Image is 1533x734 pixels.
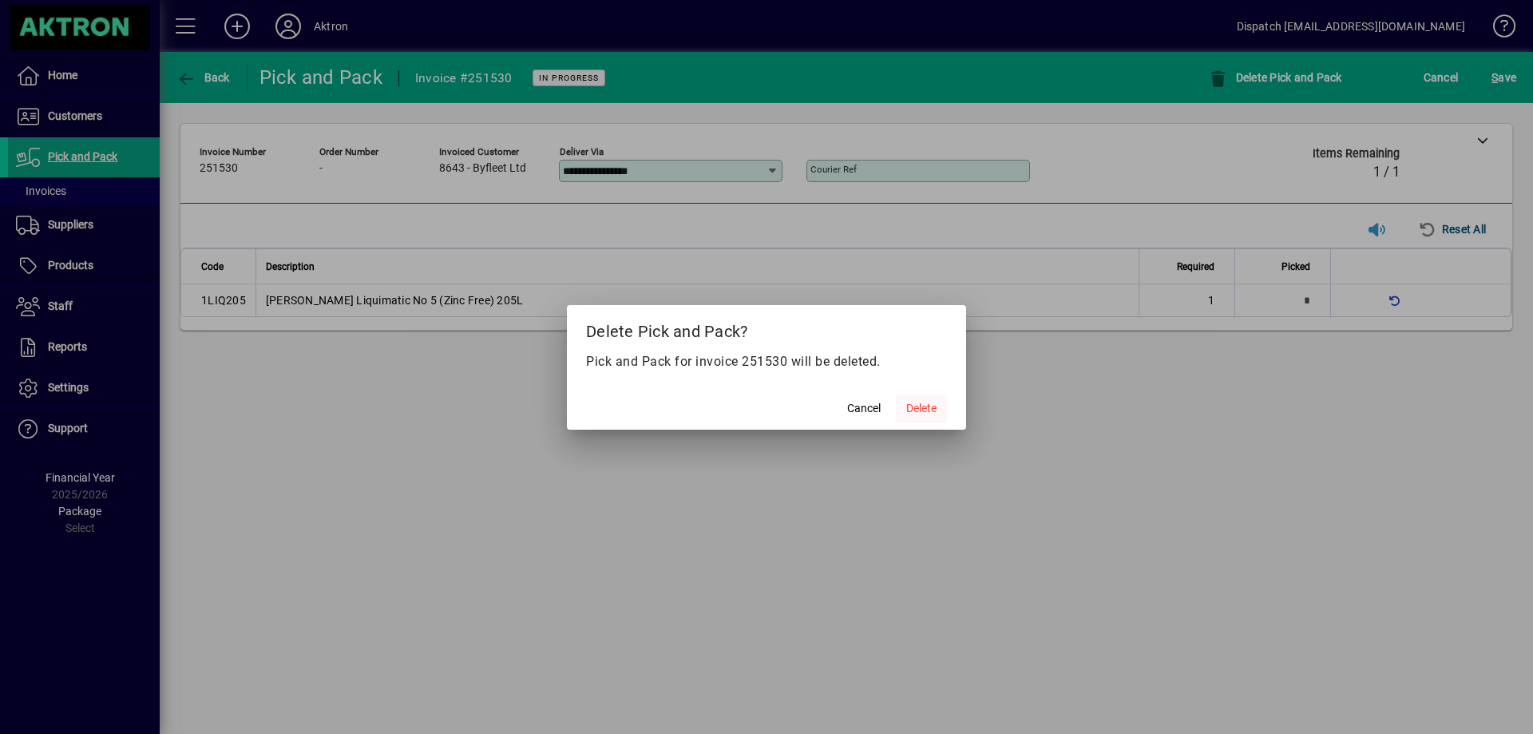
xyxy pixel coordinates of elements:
h2: Delete Pick and Pack? [567,305,966,351]
p: Pick and Pack for invoice 251530 will be deleted. [586,352,947,371]
button: Cancel [838,395,889,423]
button: Delete [896,395,947,423]
span: Cancel [847,400,881,417]
span: Delete [906,400,937,417]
